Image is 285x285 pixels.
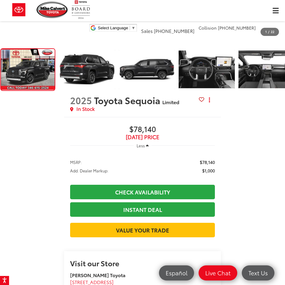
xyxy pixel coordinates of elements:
[137,143,145,148] span: Less
[70,168,108,174] span: Add. Dealer Markup:
[119,48,175,91] a: Expand Photo 2
[70,94,92,107] span: 2025
[98,26,135,30] a: Select Language​
[94,94,162,107] span: Toyota Sequoia
[242,265,274,280] a: Text Us
[58,48,116,91] img: 2025 Toyota Sequoia Limited
[118,48,176,91] img: 2025 Toyota Sequoia Limited
[70,223,215,237] a: Value Your Trade
[98,26,128,30] span: Select Language
[200,159,215,165] span: $78,140
[70,202,215,217] a: Instant Deal
[37,2,69,18] img: Mike Calvert Toyota
[70,125,215,134] span: $78,140
[141,27,153,34] span: Sales
[0,48,55,91] a: Expand Photo 0
[70,271,125,278] strong: [PERSON_NAME] Toyota
[70,159,82,165] span: MSRP:
[70,259,215,267] h2: Visit our Store
[218,25,256,31] span: [PHONE_NUMBER]
[162,98,179,105] span: Limited
[245,269,271,277] span: Text Us
[70,185,215,199] a: Check Availability
[130,26,130,30] span: ​
[179,48,235,91] a: Expand Photo 3
[154,27,194,34] span: [PHONE_NUMBER]
[163,269,190,277] span: Español
[134,140,152,151] button: Less
[131,26,135,30] span: ▼
[0,49,55,90] img: 2025 Toyota Sequoia Limited
[209,98,210,102] span: dropdown dots
[159,265,194,280] a: Español
[70,134,215,140] span: [DATE] PRICE
[199,25,217,31] span: Collision
[202,269,234,277] span: Live Chat
[76,105,95,112] span: In Stock
[202,168,215,174] span: $1,000
[199,265,237,280] a: Live Chat
[59,48,115,91] a: Expand Photo 1
[204,95,215,105] button: Actions
[178,48,235,91] img: 2025 Toyota Sequoia Limited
